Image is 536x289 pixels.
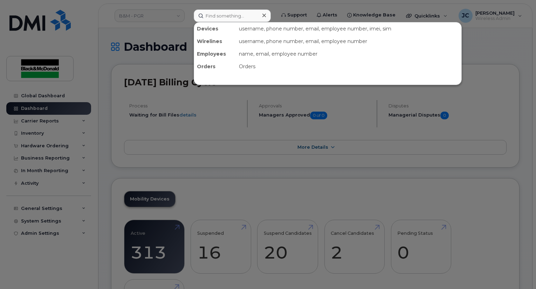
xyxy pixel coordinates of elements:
[236,60,461,73] div: Orders
[236,35,461,48] div: username, phone number, email, employee number
[194,35,236,48] div: Wirelines
[194,22,236,35] div: Devices
[194,60,236,73] div: Orders
[236,22,461,35] div: username, phone number, email, employee number, imei, sim
[236,48,461,60] div: name, email, employee number
[194,48,236,60] div: Employees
